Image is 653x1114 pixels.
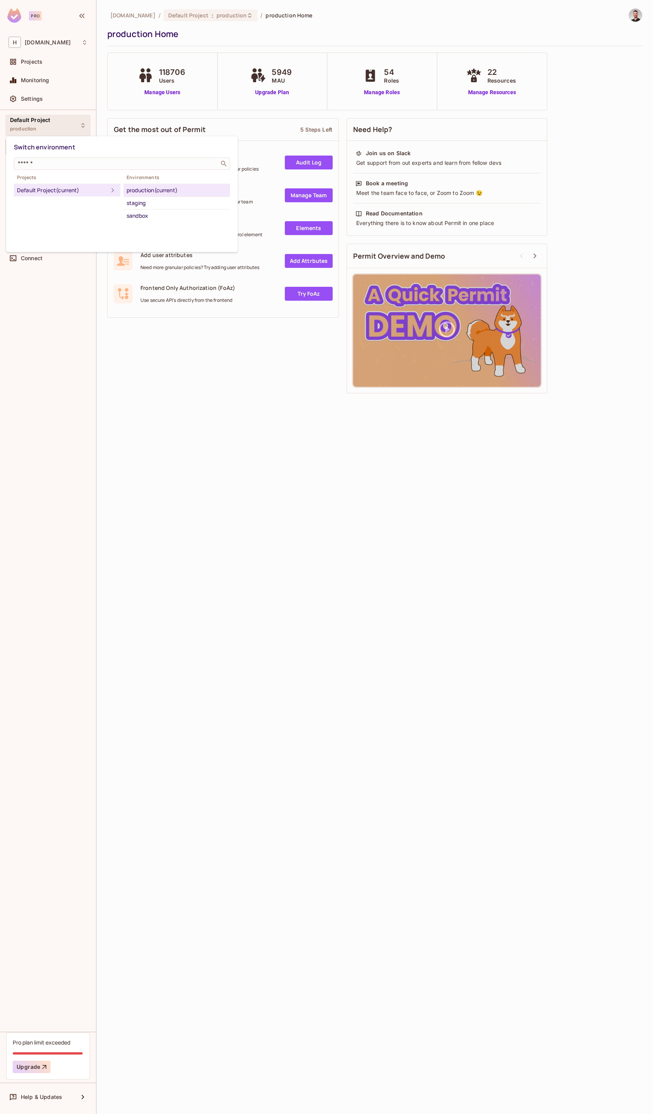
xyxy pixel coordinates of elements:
[127,211,227,220] div: sandbox
[14,143,75,151] span: Switch environment
[123,174,230,181] span: Environments
[127,198,227,208] div: staging
[17,186,108,195] div: Default Project (current)
[14,174,120,181] span: Projects
[127,186,227,195] div: production (current)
